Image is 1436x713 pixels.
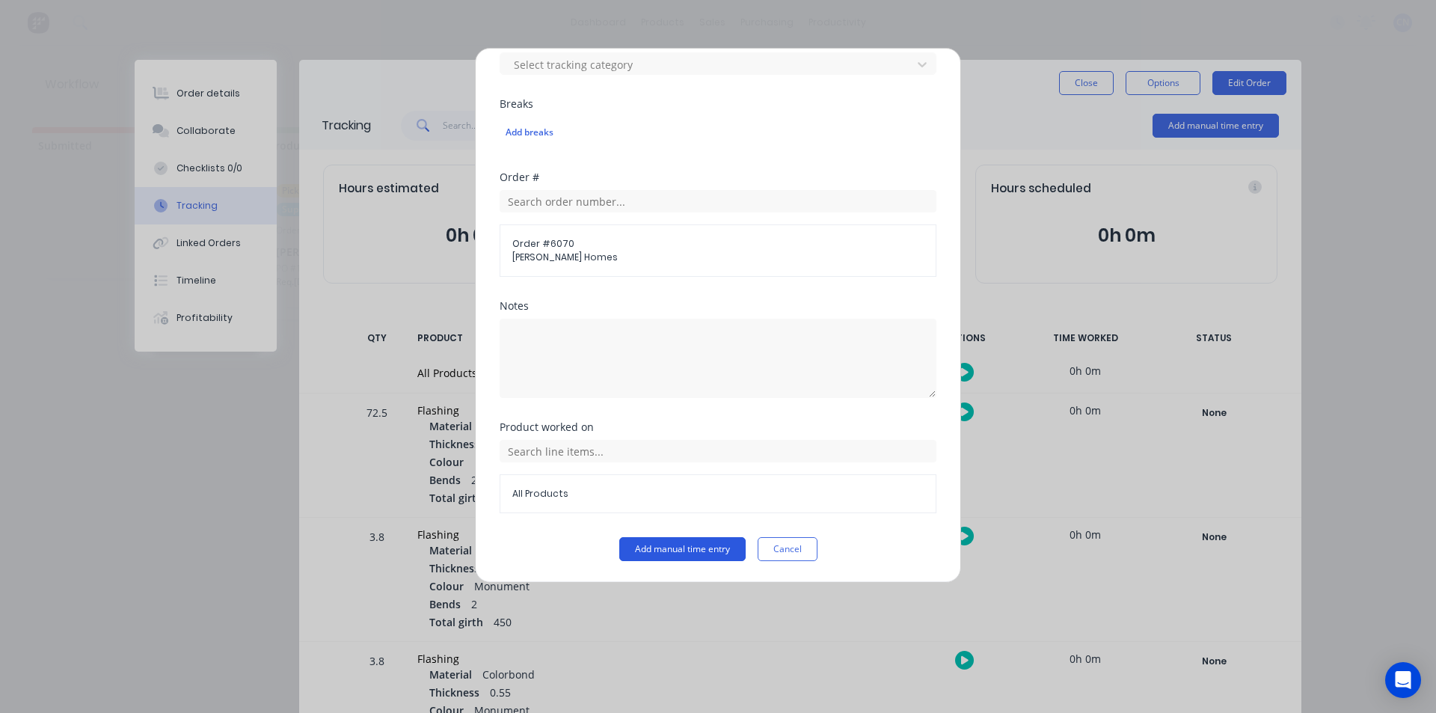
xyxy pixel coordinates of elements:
div: Product worked on [500,422,936,432]
div: Add breaks [506,123,930,142]
button: Cancel [758,537,817,561]
span: All Products [512,487,924,501]
div: Notes [500,301,936,311]
span: Order # 6070 [512,237,924,251]
input: Search order number... [500,190,936,212]
div: Order # [500,172,936,183]
button: Add manual time entry [619,537,746,561]
input: Search line items... [500,440,936,462]
div: Breaks [500,99,936,109]
span: [PERSON_NAME] Homes [512,251,924,264]
div: Open Intercom Messenger [1385,662,1421,698]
